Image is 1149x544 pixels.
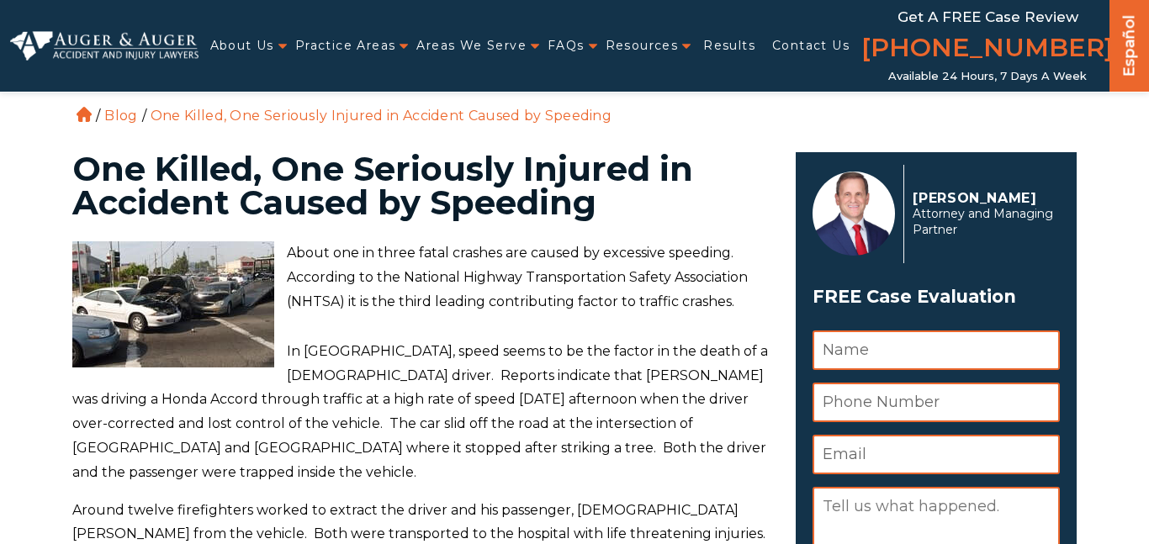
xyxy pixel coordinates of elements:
[888,70,1087,83] span: Available 24 Hours, 7 Days a Week
[72,152,776,219] h1: One Killed, One Seriously Injured in Accident Caused by Speeding
[813,172,896,256] img: Herbert Auger
[77,107,92,122] a: Home
[606,29,679,63] a: Resources
[10,31,199,60] img: Auger & Auger Accident and Injury Lawyers Logo
[72,241,274,367] img: Dale Stewart
[813,281,1060,313] span: FREE Case Evaluation
[210,29,274,63] a: About Us
[913,190,1060,206] p: [PERSON_NAME]
[772,29,850,63] a: Contact Us
[72,241,776,314] p: About one in three fatal crashes are caused by excessive speeding. According to the National High...
[703,29,755,63] a: Results
[104,108,137,124] a: Blog
[548,29,585,63] a: FAQs
[295,29,396,63] a: Practice Areas
[813,330,1060,370] input: Name
[913,206,1060,238] span: Attorney and Managing Partner
[861,29,1114,70] a: [PHONE_NUMBER]
[813,383,1060,422] input: Phone Number
[72,340,776,485] p: In [GEOGRAPHIC_DATA], speed seems to be the factor in the death of a [DEMOGRAPHIC_DATA] driver. R...
[897,8,1078,25] span: Get a FREE Case Review
[813,435,1060,474] input: Email
[416,29,527,63] a: Areas We Serve
[146,108,616,124] li: One Killed, One Seriously Injured in Accident Caused by Speeding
